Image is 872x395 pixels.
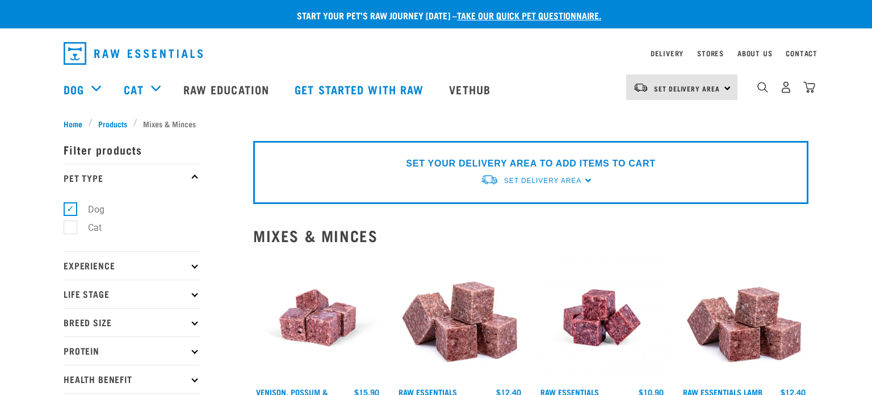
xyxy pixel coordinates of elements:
[396,253,525,382] img: Pile Of Cubed Chicken Wild Meat Mix
[438,66,505,112] a: Vethub
[98,118,127,130] span: Products
[70,221,106,235] label: Cat
[538,253,666,382] img: Chicken Venison mix 1655
[480,174,498,186] img: van-moving.png
[54,38,817,69] nav: dropdown navigation
[64,118,82,130] span: Home
[737,51,772,55] a: About Us
[697,51,724,55] a: Stores
[757,82,768,93] img: home-icon-1@2x.png
[64,42,203,65] img: Raw Essentials Logo
[64,308,200,336] p: Breed Size
[64,164,200,192] p: Pet Type
[70,202,109,217] label: Dog
[64,118,808,130] nav: breadcrumbs
[64,251,200,280] p: Experience
[64,81,84,98] a: Dog
[124,81,143,98] a: Cat
[64,336,200,365] p: Protein
[633,82,648,93] img: van-moving.png
[406,157,655,171] p: SET YOUR DELIVERY AREA TO ADD ITEMS TO CART
[253,227,808,244] h2: Mixes & Minces
[457,13,601,18] a: take our quick pet questionnaire.
[786,51,817,55] a: Contact
[64,118,89,130] a: Home
[253,253,382,382] img: Vension and heart
[651,51,684,55] a: Delivery
[803,81,815,93] img: home-icon@2x.png
[172,66,283,112] a: Raw Education
[680,253,809,382] img: ?1041 RE Lamb Mix 01
[504,177,581,185] span: Set Delivery Area
[283,66,438,112] a: Get started with Raw
[780,81,792,93] img: user.png
[93,118,133,130] a: Products
[64,365,200,393] p: Health Benefit
[64,135,200,164] p: Filter products
[64,280,200,308] p: Life Stage
[654,86,720,90] span: Set Delivery Area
